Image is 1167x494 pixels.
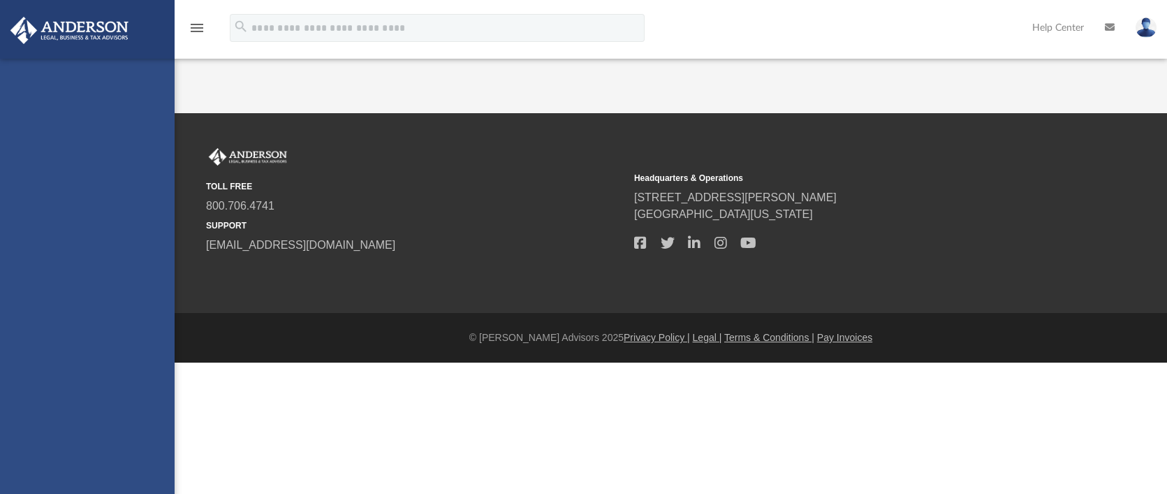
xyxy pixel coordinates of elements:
small: Headquarters & Operations [634,172,1052,184]
a: Privacy Policy | [624,332,690,343]
small: SUPPORT [206,219,624,232]
i: menu [189,20,205,36]
a: menu [189,27,205,36]
img: Anderson Advisors Platinum Portal [6,17,133,44]
a: 800.706.4741 [206,200,274,212]
small: TOLL FREE [206,180,624,193]
div: © [PERSON_NAME] Advisors 2025 [175,330,1167,345]
img: User Pic [1136,17,1157,38]
a: [STREET_ADDRESS][PERSON_NAME] [634,191,837,203]
i: search [233,19,249,34]
img: Anderson Advisors Platinum Portal [206,148,290,166]
a: Terms & Conditions | [724,332,814,343]
a: [EMAIL_ADDRESS][DOMAIN_NAME] [206,239,395,251]
a: [GEOGRAPHIC_DATA][US_STATE] [634,208,813,220]
a: Legal | [693,332,722,343]
a: Pay Invoices [817,332,872,343]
